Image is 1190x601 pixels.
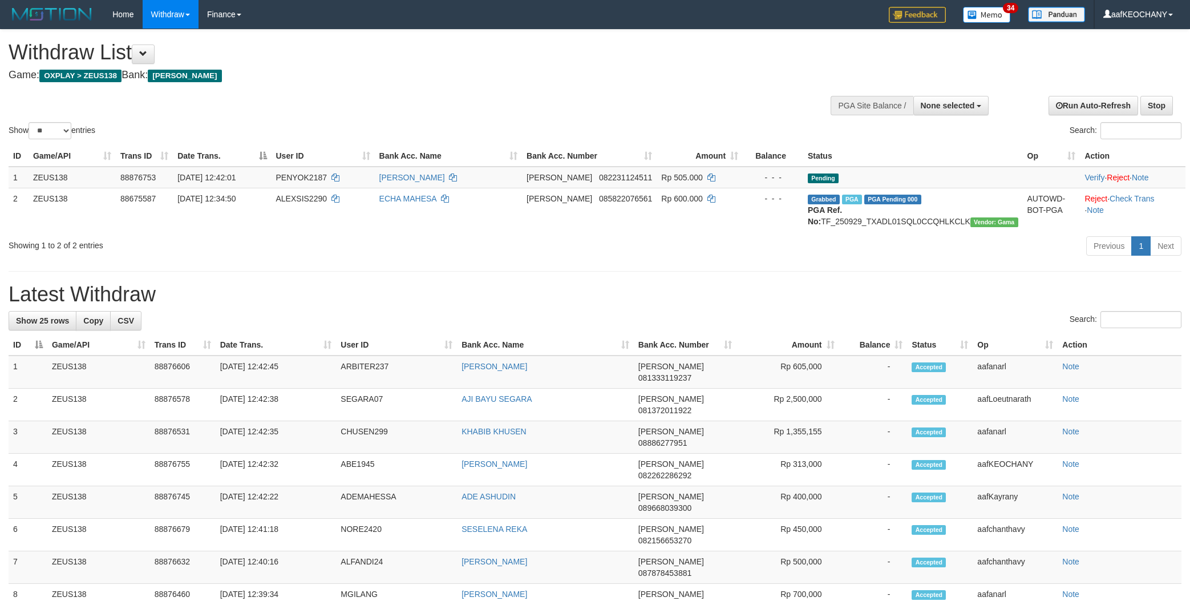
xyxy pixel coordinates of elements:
[638,394,704,404] span: [PERSON_NAME]
[1070,122,1181,139] label: Search:
[973,519,1058,551] td: aafchanthavy
[747,193,799,204] div: - - -
[527,173,592,182] span: [PERSON_NAME]
[150,334,216,356] th: Trans ID: activate to sort column ascending
[1132,173,1149,182] a: Note
[831,96,913,115] div: PGA Site Balance /
[83,316,103,325] span: Copy
[1080,146,1185,167] th: Action
[907,334,973,356] th: Status: activate to sort column ascending
[839,421,908,454] td: -
[1110,194,1155,203] a: Check Trans
[177,194,236,203] span: [DATE] 12:34:50
[1062,427,1079,436] a: Note
[638,373,691,382] span: Copy 081333119237 to clipboard
[1028,7,1085,22] img: panduan.png
[216,389,337,421] td: [DATE] 12:42:38
[120,173,156,182] span: 88876753
[150,389,216,421] td: 88876578
[634,334,736,356] th: Bank Acc. Number: activate to sort column ascending
[150,551,216,584] td: 88876632
[336,421,457,454] td: CHUSEN299
[120,194,156,203] span: 88675587
[379,194,436,203] a: ECHA MAHESA
[216,519,337,551] td: [DATE] 12:41:18
[9,356,47,389] td: 1
[803,146,1023,167] th: Status
[1084,173,1104,182] a: Verify
[216,486,337,519] td: [DATE] 12:42:22
[9,122,95,139] label: Show entries
[1003,3,1018,13] span: 34
[462,492,516,501] a: ADE ASHUDIN
[29,146,116,167] th: Game/API: activate to sort column ascending
[736,519,839,551] td: Rp 450,000
[336,454,457,486] td: ABE1945
[747,172,799,183] div: - - -
[47,486,150,519] td: ZEUS138
[638,568,691,578] span: Copy 087878453881 to clipboard
[9,334,47,356] th: ID: activate to sort column descending
[9,6,95,23] img: MOTION_logo.png
[638,503,691,513] span: Copy 089668039300 to clipboard
[216,356,337,389] td: [DATE] 12:42:45
[864,195,921,204] span: PGA Pending
[912,590,946,600] span: Accepted
[47,356,150,389] td: ZEUS138
[47,389,150,421] td: ZEUS138
[1049,96,1138,115] a: Run Auto-Refresh
[1023,188,1080,232] td: AUTOWD-BOT-PGA
[150,421,216,454] td: 88876531
[912,558,946,567] span: Accepted
[839,454,908,486] td: -
[973,454,1058,486] td: aafKEOCHANY
[462,459,527,469] a: [PERSON_NAME]
[9,454,47,486] td: 4
[9,486,47,519] td: 5
[1087,205,1104,215] a: Note
[913,96,989,115] button: None selected
[1107,173,1130,182] a: Reject
[47,551,150,584] td: ZEUS138
[276,173,327,182] span: PENYOK2187
[462,590,527,599] a: [PERSON_NAME]
[638,362,704,371] span: [PERSON_NAME]
[47,454,150,486] td: ZEUS138
[842,195,862,204] span: Marked by aafpengsreynich
[1062,459,1079,469] a: Note
[657,146,743,167] th: Amount: activate to sort column ascending
[638,557,704,566] span: [PERSON_NAME]
[803,188,1023,232] td: TF_250929_TXADL01SQL0CCQHLKCLK
[839,519,908,551] td: -
[1062,492,1079,501] a: Note
[462,557,527,566] a: [PERSON_NAME]
[912,460,946,470] span: Accepted
[1062,525,1079,534] a: Note
[1080,167,1185,188] td: · ·
[336,334,457,356] th: User ID: activate to sort column ascending
[9,146,29,167] th: ID
[921,101,975,110] span: None selected
[736,486,839,519] td: Rp 400,000
[173,146,271,167] th: Date Trans.: activate to sort column descending
[638,459,704,469] span: [PERSON_NAME]
[9,283,1181,306] h1: Latest Withdraw
[638,438,687,447] span: Copy 08886277951 to clipboard
[661,194,702,203] span: Rp 600.000
[1084,194,1107,203] a: Reject
[1070,311,1181,328] label: Search:
[912,395,946,405] span: Accepted
[889,7,946,23] img: Feedback.jpg
[522,146,657,167] th: Bank Acc. Number: activate to sort column ascending
[973,551,1058,584] td: aafchanthavy
[216,421,337,454] td: [DATE] 12:42:35
[216,551,337,584] td: [DATE] 12:40:16
[1062,362,1079,371] a: Note
[973,486,1058,519] td: aafKayrany
[336,389,457,421] td: SEGARA07
[839,334,908,356] th: Balance: activate to sort column ascending
[808,195,840,204] span: Grabbed
[118,316,134,325] span: CSV
[9,41,782,64] h1: Withdraw List
[9,235,487,251] div: Showing 1 to 2 of 2 entries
